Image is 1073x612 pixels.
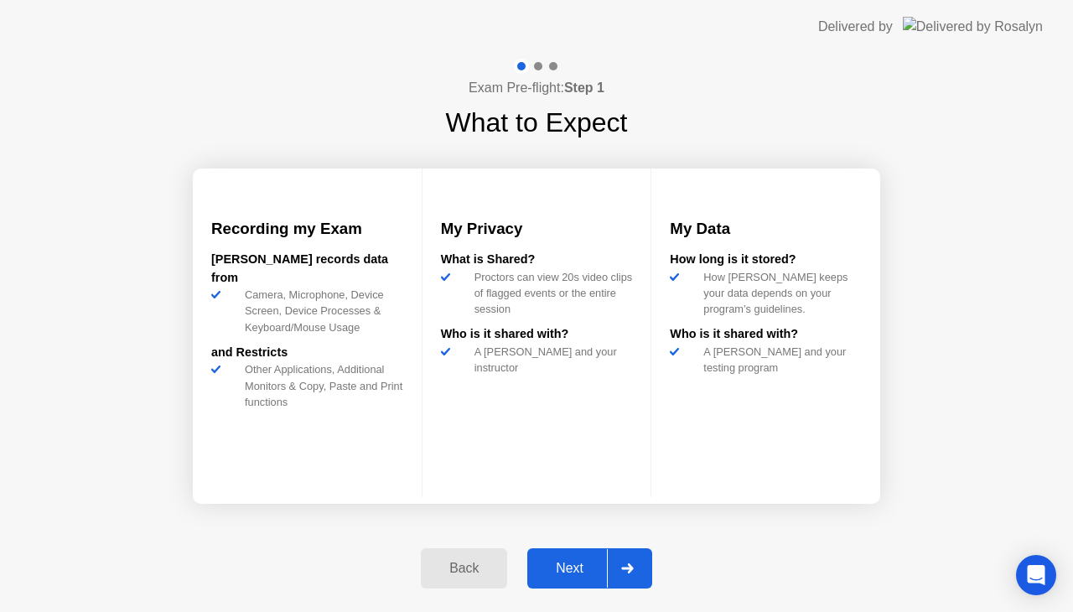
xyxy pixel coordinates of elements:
div: What is Shared? [441,251,633,269]
div: and Restricts [211,344,403,362]
h1: What to Expect [446,102,628,143]
b: Step 1 [564,80,604,95]
div: A [PERSON_NAME] and your testing program [697,344,862,376]
div: Back [426,561,502,576]
div: A [PERSON_NAME] and your instructor [468,344,633,376]
h3: Recording my Exam [211,217,403,241]
img: Delivered by Rosalyn [903,17,1043,36]
div: Next [532,561,607,576]
div: Other Applications, Additional Monitors & Copy, Paste and Print functions [238,361,403,410]
div: Camera, Microphone, Device Screen, Device Processes & Keyboard/Mouse Usage [238,287,403,335]
button: Next [527,548,652,589]
h3: My Privacy [441,217,633,241]
div: How [PERSON_NAME] keeps your data depends on your program’s guidelines. [697,269,862,318]
div: Who is it shared with? [441,325,633,344]
div: Open Intercom Messenger [1016,555,1056,595]
button: Back [421,548,507,589]
div: Delivered by [818,17,893,37]
div: [PERSON_NAME] records data from [211,251,403,287]
div: Who is it shared with? [670,325,862,344]
div: Proctors can view 20s video clips of flagged events or the entire session [468,269,633,318]
h3: My Data [670,217,862,241]
div: How long is it stored? [670,251,862,269]
h4: Exam Pre-flight: [469,78,604,98]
